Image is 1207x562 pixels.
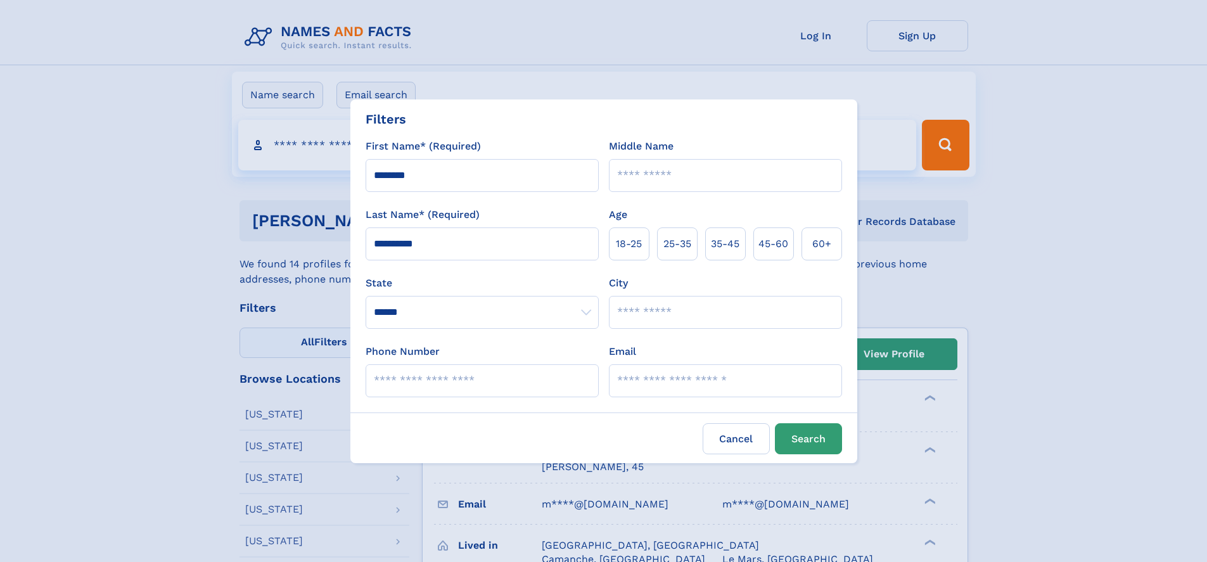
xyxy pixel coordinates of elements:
[366,110,406,129] div: Filters
[609,207,627,222] label: Age
[703,423,770,454] label: Cancel
[616,236,642,252] span: 18‑25
[609,344,636,359] label: Email
[609,276,628,291] label: City
[366,344,440,359] label: Phone Number
[366,276,599,291] label: State
[366,207,480,222] label: Last Name* (Required)
[812,236,831,252] span: 60+
[758,236,788,252] span: 45‑60
[711,236,739,252] span: 35‑45
[366,139,481,154] label: First Name* (Required)
[775,423,842,454] button: Search
[609,139,674,154] label: Middle Name
[663,236,691,252] span: 25‑35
